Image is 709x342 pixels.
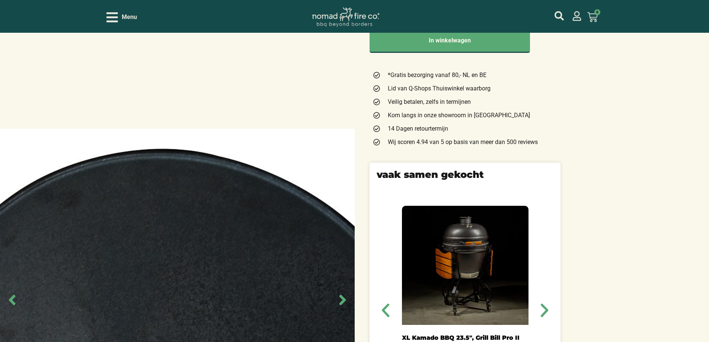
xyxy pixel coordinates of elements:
a: mijn account [555,11,564,20]
span: Next slide [334,291,351,308]
span: Previous slide [4,291,20,308]
div: Open/Close Menu [106,11,137,24]
span: Lid van Q-Shops Thuiswinkel waarborg [386,84,491,93]
a: Veilig betalen, zelfs in termijnen [373,98,558,106]
h2: vaak samen gekocht [377,170,553,179]
div: Vorige slide [377,301,395,319]
span: 14 Dagen retourtermijn [386,124,448,133]
a: 0 [578,7,607,27]
button: In winkelwagen [370,30,530,53]
span: 0 [594,9,600,15]
span: *Gratis bezorging vanaf 80,- NL en BE [386,71,486,80]
span: Veilig betalen, zelfs in termijnen [386,98,471,106]
img: Nomad Logo [312,7,379,27]
span: Kom langs in onze showroom in [GEOGRAPHIC_DATA] [386,111,530,120]
div: Volgende slide [536,301,553,319]
a: 14 Dagen retourtermijn [373,124,558,133]
a: Lid van Q-Shops Thuiswinkel waarborg [373,84,558,93]
span: Menu [122,13,137,22]
img: Extra Large kamado bbq - 23inch Grill Bill Pro 2 schuin [402,206,528,325]
span: Wij scoren 4.94 van 5 op basis van meer dan 500 reviews [386,138,538,147]
a: Kom langs in onze showroom in [GEOGRAPHIC_DATA] [373,111,558,120]
a: XL Kamado BBQ 23.5″, Grill Bill Pro II [402,335,519,342]
a: Wij scoren 4.94 van 5 op basis van meer dan 500 reviews [373,138,558,147]
a: *Gratis bezorging vanaf 80,- NL en BE [373,71,558,80]
a: mijn account [572,11,582,21]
